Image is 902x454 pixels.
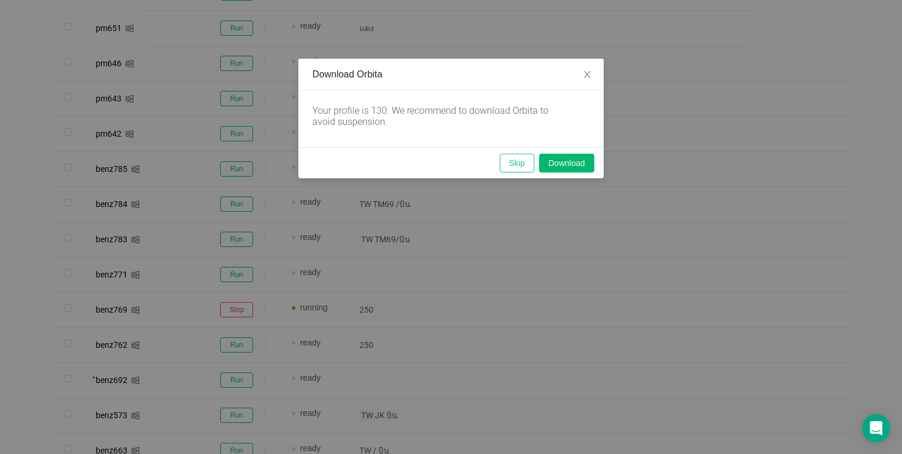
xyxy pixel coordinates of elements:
[500,154,534,172] button: Skip
[583,70,592,79] i: icon: close
[539,154,594,172] button: Download
[312,68,590,81] div: Download Orbita
[571,59,604,92] button: Close
[312,105,571,127] div: Your profile is 130. We recommend to download Orbita to avoid suspension.
[862,414,890,442] div: Open Intercom Messenger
